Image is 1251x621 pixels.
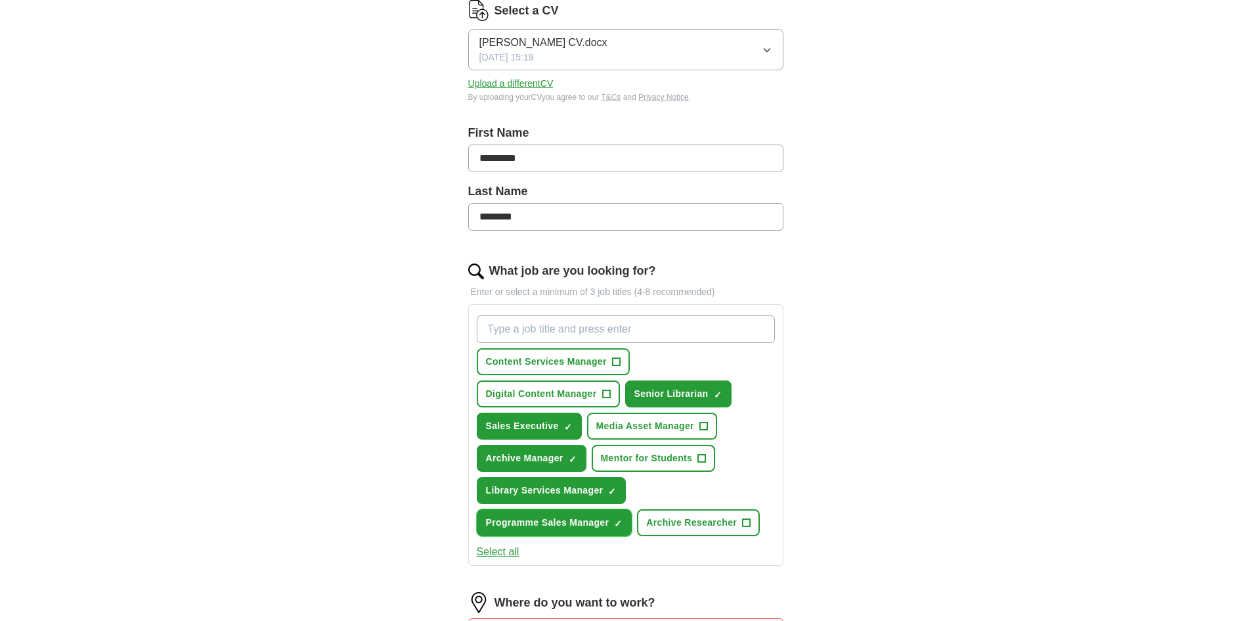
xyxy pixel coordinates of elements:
[592,445,716,472] button: Mentor for Students
[477,445,586,472] button: Archive Manager✓
[468,183,783,200] label: Last Name
[477,509,632,536] button: Programme Sales Manager✓
[489,262,656,280] label: What job are you looking for?
[479,51,534,64] span: [DATE] 15:19
[596,419,694,433] span: Media Asset Manager
[637,509,760,536] button: Archive Researcher
[477,544,519,560] button: Select all
[486,484,604,497] span: Library Services Manager
[486,516,609,530] span: Programme Sales Manager
[646,516,737,530] span: Archive Researcher
[477,477,626,504] button: Library Services Manager✓
[468,91,783,103] div: By uploading your CV you agree to our and .
[468,124,783,142] label: First Name
[486,355,607,369] span: Content Services Manager
[468,592,489,613] img: location.png
[468,77,554,91] button: Upload a differentCV
[486,387,597,401] span: Digital Content Manager
[479,35,607,51] span: [PERSON_NAME] CV.docx
[468,29,783,70] button: [PERSON_NAME] CV.docx[DATE] 15:19
[468,264,484,279] img: search.png
[714,390,722,400] span: ✓
[634,387,709,401] span: Senior Librarian
[601,93,621,102] a: T&Cs
[494,2,559,20] label: Select a CV
[614,518,622,529] span: ✓
[564,422,572,432] span: ✓
[587,413,717,440] button: Media Asset Manager
[486,419,559,433] span: Sales Executive
[486,451,563,465] span: Archive Manager
[477,380,620,407] button: Digital Content Manager
[477,413,582,440] button: Sales Executive✓
[638,93,689,102] a: Privacy Notice
[608,486,616,497] span: ✓
[477,315,775,343] input: Type a job title and press enter
[601,451,693,465] span: Mentor for Students
[494,594,655,612] label: Where do you want to work?
[468,285,783,299] p: Enter or select a minimum of 3 job titles (4-8 recommended)
[625,380,732,407] button: Senior Librarian✓
[477,348,630,375] button: Content Services Manager
[569,454,577,465] span: ✓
